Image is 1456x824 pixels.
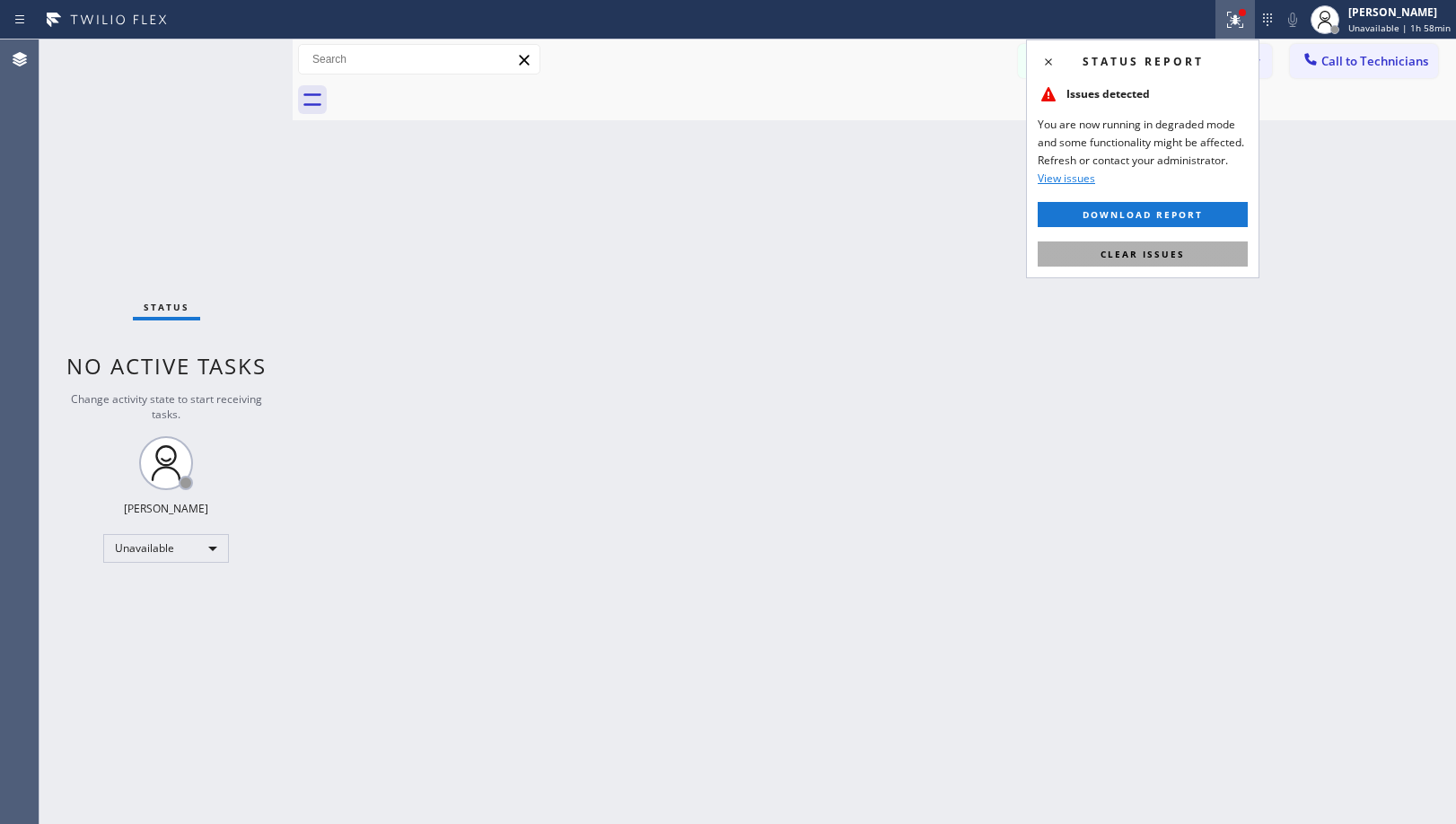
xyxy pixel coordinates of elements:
button: Mute [1280,7,1305,32]
span: Status [144,301,189,313]
div: [PERSON_NAME] [124,501,208,516]
button: Messages [1018,44,1117,78]
button: Call to Technicians [1290,44,1438,78]
input: Search [299,45,539,74]
span: No active tasks [66,351,267,381]
span: Unavailable | 1h 58min [1348,22,1451,34]
div: [PERSON_NAME] [1348,4,1451,20]
span: Change activity state to start receiving tasks. [71,391,262,422]
div: Unavailable [103,534,229,563]
span: Call to Technicians [1321,53,1428,69]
